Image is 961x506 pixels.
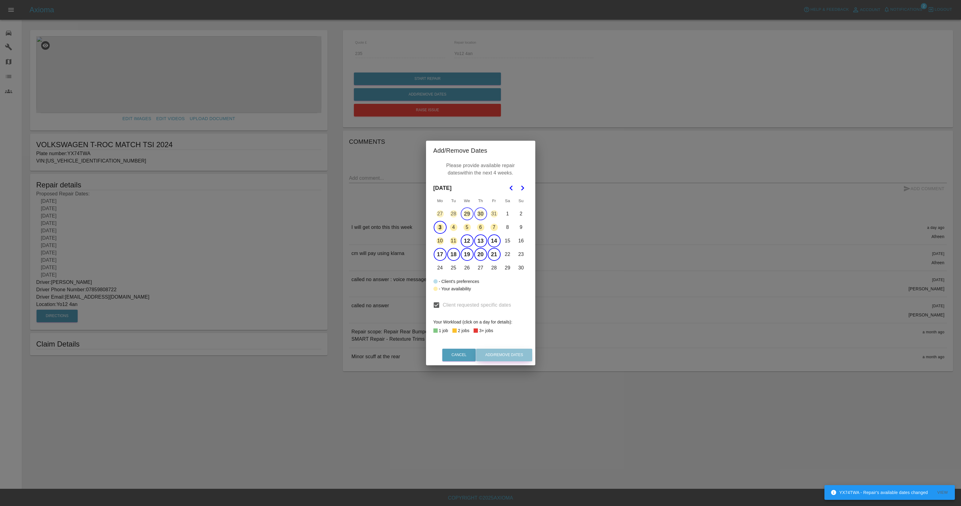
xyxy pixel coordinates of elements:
th: Wednesday [460,195,474,207]
h2: Add/Remove Dates [426,141,535,160]
div: - Client's preferences [439,278,479,285]
th: Thursday [474,195,487,207]
button: Sunday, November 9th, 2025 [515,221,528,234]
div: 1 job [439,327,448,334]
button: Monday, November 24th, 2025 [434,261,447,274]
button: Monday, November 10th, 2025 [434,234,447,247]
div: 2 jobs [458,327,469,334]
button: Wednesday, November 12th, 2025, selected [461,234,474,247]
button: Tuesday, November 4th, 2025 [447,221,460,234]
div: YX74TWA - Repair's available dates changed [831,487,928,498]
th: Friday [487,195,501,207]
button: Sunday, November 2nd, 2025 [515,207,528,220]
button: Thursday, November 27th, 2025 [474,261,487,274]
button: Thursday, November 6th, 2025 [474,221,487,234]
button: Wednesday, November 19th, 2025, selected [461,248,474,261]
button: Tuesday, November 25th, 2025 [447,261,460,274]
div: Your Workload (click on a day for details): [433,318,528,326]
button: Saturday, November 8th, 2025 [501,221,514,234]
button: Go to the Previous Month [506,182,517,194]
button: Wednesday, November 5th, 2025 [461,221,474,234]
button: Go to the Next Month [517,182,528,194]
button: Thursday, November 20th, 2025, selected [474,248,487,261]
button: Friday, November 14th, 2025, selected [488,234,501,247]
button: Monday, November 3rd, 2025, selected [434,221,447,234]
button: Saturday, November 29th, 2025 [501,261,514,274]
button: Friday, November 7th, 2025 [488,221,501,234]
p: Please provide available repair dates within the next 4 weeks. [436,160,525,178]
button: Saturday, November 15th, 2025 [501,234,514,247]
th: Tuesday [447,195,460,207]
button: Saturday, November 22nd, 2025 [501,248,514,261]
button: Friday, November 21st, 2025, selected [488,248,501,261]
span: [DATE] [433,181,452,195]
button: Thursday, November 13th, 2025, selected [474,234,487,247]
button: Tuesday, November 18th, 2025, selected [447,248,460,261]
th: Monday [433,195,447,207]
div: 3+ jobs [479,327,493,334]
button: Friday, October 31st, 2025 [488,207,501,220]
button: Tuesday, October 28th, 2025 [447,207,460,220]
button: View [933,488,952,497]
button: Sunday, November 16th, 2025 [515,234,528,247]
button: Tuesday, November 11th, 2025 [447,234,460,247]
th: Saturday [501,195,514,207]
th: Sunday [514,195,528,207]
button: Friday, November 28th, 2025 [488,261,501,274]
span: Client requested specific dates [443,301,511,309]
button: Saturday, November 1st, 2025 [501,207,514,220]
div: - Your availability [439,285,471,292]
button: Cancel [442,349,476,361]
button: Thursday, October 30th, 2025, selected [474,207,487,220]
button: Monday, November 17th, 2025, selected [434,248,447,261]
button: Wednesday, October 29th, 2025, selected [461,207,474,220]
button: Sunday, November 23rd, 2025 [515,248,528,261]
table: November 2025 [433,195,528,275]
button: Monday, October 27th, 2025 [434,207,447,220]
button: Wednesday, November 26th, 2025 [461,261,474,274]
button: Sunday, November 30th, 2025 [515,261,528,274]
